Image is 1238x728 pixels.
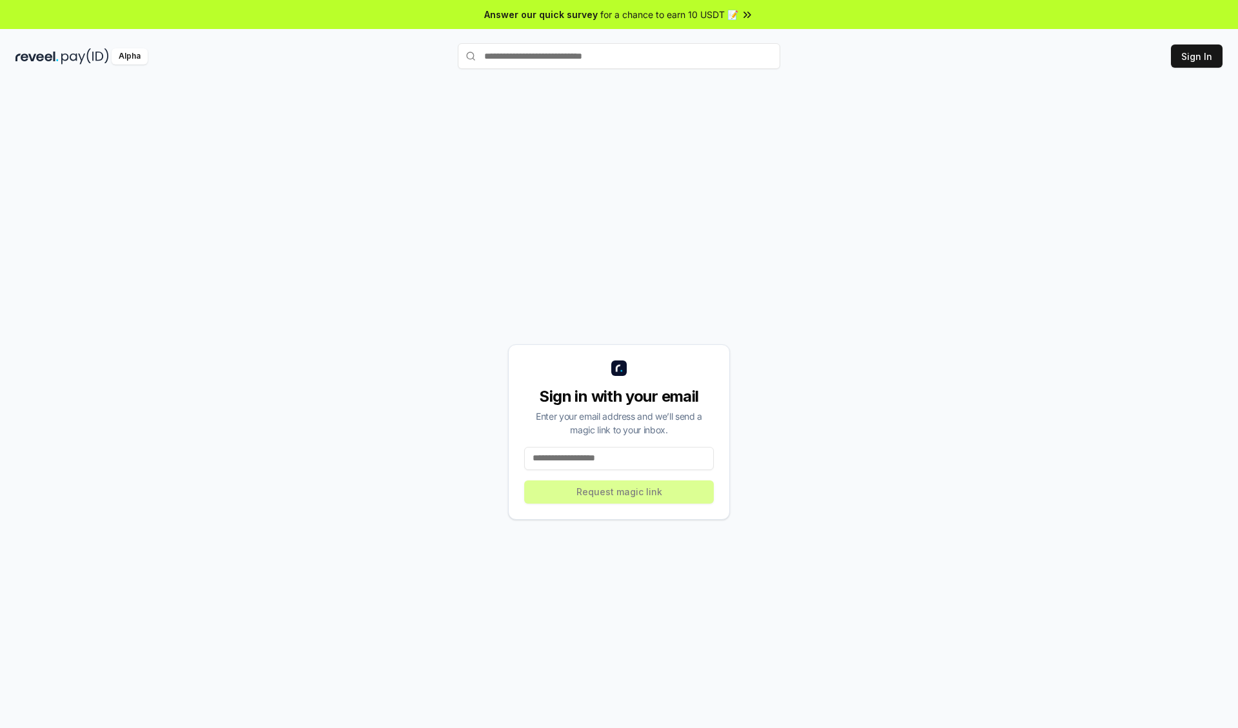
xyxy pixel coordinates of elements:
img: reveel_dark [15,48,59,64]
img: pay_id [61,48,109,64]
img: logo_small [611,360,627,376]
button: Sign In [1171,44,1223,68]
div: Enter your email address and we’ll send a magic link to your inbox. [524,409,714,437]
span: Answer our quick survey [484,8,598,21]
div: Alpha [112,48,148,64]
span: for a chance to earn 10 USDT 📝 [600,8,738,21]
div: Sign in with your email [524,386,714,407]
